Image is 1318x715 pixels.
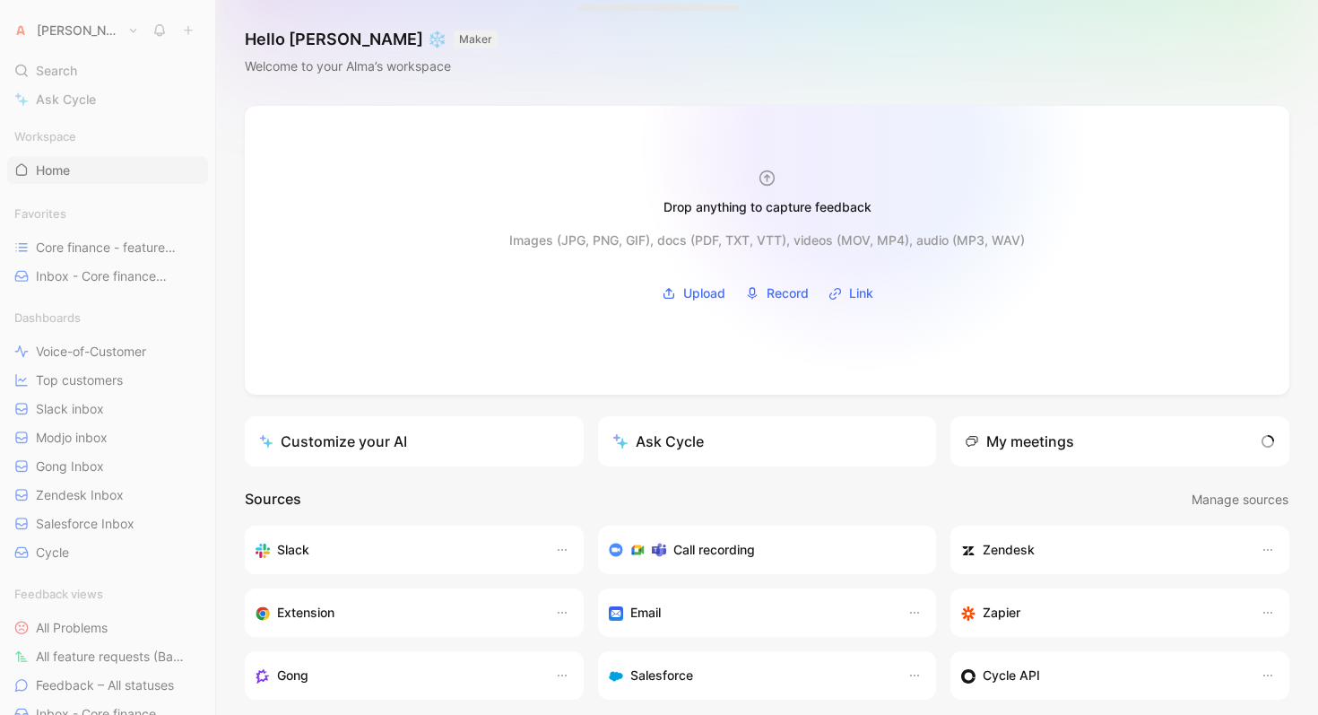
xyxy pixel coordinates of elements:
a: Inbox - Core financeFeedback views [7,263,208,290]
button: View actions [183,400,201,418]
button: Ask Cycle [598,416,937,466]
a: Slack inbox [7,396,208,423]
span: All feature requests (Backlog & To do) [36,648,188,666]
div: Feedback views [7,580,208,607]
button: View actions [196,267,214,285]
span: Workspace [14,127,76,145]
a: Ask Cycle [7,86,208,113]
button: Record [739,280,815,307]
div: Images (JPG, PNG, GIF), docs (PDF, TXT, VTT), videos (MOV, MP4), audio (MP3, WAV) [509,230,1025,251]
button: View actions [183,544,201,562]
button: View actions [183,676,201,694]
a: Customize your AI [245,416,584,466]
span: Dashboards [14,309,81,327]
img: Alma [12,22,30,39]
button: View actions [183,458,201,475]
div: Docs, images, videos, audio files, links & more [590,9,673,15]
button: Link [822,280,880,307]
h3: Zapier [983,602,1020,623]
span: Zendesk Inbox [36,486,124,504]
button: Manage sources [1191,488,1289,511]
button: Alma[PERSON_NAME] [7,18,143,43]
a: Gong Inbox [7,453,208,480]
button: Upload [655,280,732,307]
h2: Sources [245,488,301,511]
span: Modjo inbox [36,429,108,447]
h3: Extension [277,602,334,623]
span: Feedback – All statuses [36,676,174,694]
div: Welcome to your Alma’s workspace [245,56,498,77]
span: Voice-of-Customer [36,343,146,361]
div: Search [7,57,208,84]
div: Dashboards [7,304,208,331]
span: All Problems [36,619,108,637]
div: Capture feedback from your incoming calls [256,665,537,686]
span: Upload [683,283,725,304]
button: View actions [183,515,201,533]
h3: Salesforce [630,665,693,686]
button: MAKER [454,31,498,48]
button: View actions [183,371,201,389]
span: Top customers [36,371,123,389]
span: Favorites [14,205,66,222]
a: Salesforce Inbox [7,510,208,537]
a: Home [7,157,208,184]
h3: Gong [277,665,308,686]
a: Voice-of-Customer [7,338,208,365]
button: View actions [183,486,201,504]
h3: Zendesk [983,539,1035,561]
div: Workspace [7,123,208,150]
span: Slack inbox [36,400,104,418]
span: Salesforce Inbox [36,515,134,533]
a: All Problems [7,615,208,641]
div: Ask Cycle [612,431,704,452]
button: View actions [183,619,201,637]
h3: Slack [277,539,309,561]
button: View actions [188,648,206,666]
span: Link [849,283,873,304]
a: Zendesk Inbox [7,482,208,509]
div: Sync marchants & send feedback from custom sources. Get inspired by our favorite use case [961,665,1243,686]
h3: Call recording [673,539,755,561]
button: View actions [183,429,201,447]
div: Favorites [7,200,208,227]
div: Record & transcribe meetings from Zoom, Meet & Teams. [609,539,912,561]
span: Record [767,283,809,304]
span: Cycle [36,544,69,562]
a: Core finance - features by status [7,234,208,261]
div: Capture feedback from anywhere on the web [256,602,537,623]
a: Cycle [7,539,208,566]
div: Sync marchants and create docs [961,539,1243,561]
div: Forward emails to your feedback inbox [609,602,890,623]
button: View actions [183,343,201,361]
a: All feature requests (Backlog & To do) [7,643,208,670]
h3: Email [630,602,661,623]
span: Gong Inbox [36,458,104,475]
h3: Cycle API [983,665,1040,686]
span: Search [36,60,77,82]
span: Manage sources [1192,489,1288,510]
div: Drop anything to capture feedback [663,196,871,218]
span: Inbox - Core finance [36,266,175,285]
span: Core finance - features by status [36,238,180,257]
a: Top customers [7,367,208,394]
h1: Hello [PERSON_NAME] ❄️ [245,29,498,50]
div: Capture feedback from thousands of sources with Zapier (survey results, recordings, sheets, etc). [961,602,1243,623]
div: Drop anything here to capture feedback [590,1,673,8]
div: Customize your AI [259,431,407,452]
span: Ask Cycle [36,89,96,110]
a: Modjo inbox [7,424,208,451]
a: Feedback – All statuses [7,672,208,699]
span: Feedback views [14,585,103,603]
h1: [PERSON_NAME] [37,22,120,38]
div: DashboardsVoice-of-CustomerTop customersSlack inboxModjo inboxGong InboxZendesk InboxSalesforce I... [7,304,208,566]
div: Sync your marchants, send feedback and get updates in Slack [256,539,537,561]
span: Home [36,161,70,179]
div: My meetings [965,431,1074,452]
